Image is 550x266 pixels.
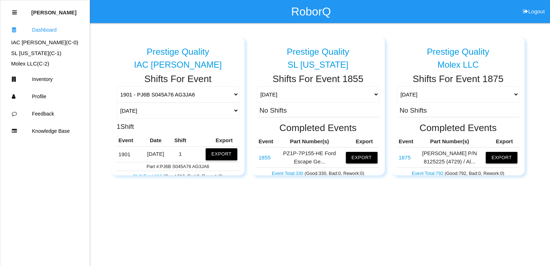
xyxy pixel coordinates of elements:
[397,148,415,168] td: Alma P/N 8125225 (4729) / Alma P/N 8125693 (4739)
[427,47,489,57] h5: Prestige Quality
[257,41,379,70] a: Prestige Quality SL [US_STATE]
[116,146,141,162] td: PJ6B S045A76 AG3JA6
[0,88,90,105] a: Profile
[116,122,134,131] h3: 1 Shift
[116,162,239,171] td: Part #: PJ6B S045A76 AG3JA6
[412,171,444,176] a: Event Total:792
[415,148,484,168] td: [PERSON_NAME] P/N 8125225 (4729) / Al...
[11,39,78,45] a: IAC [PERSON_NAME](C-0)
[116,41,239,70] a: Prestige Quality IAC [PERSON_NAME]
[275,148,344,168] td: PZ1P-7P155-HE Ford Escape Ge...
[397,60,519,69] div: Molex LLC
[399,168,518,176] p: (Good: 792 , Bad: 0 , Rework: 0 )
[116,135,141,146] th: Event
[399,154,411,161] a: 1875
[415,136,484,148] th: Part Number(s)
[11,60,49,67] a: Molex LLC(C-2)
[142,135,170,146] th: Date
[118,172,237,180] p: (Good: 616 , Bad: 0 , Rework: 0 )
[12,4,17,21] div: Close
[257,123,379,133] h2: Completed Events
[399,105,427,114] h3: No Shifts
[170,146,191,162] td: 1
[142,146,170,162] td: [DATE]
[0,21,90,39] a: Dashboard
[258,168,377,176] p: (Good: 330 , Bad: 0 , Rework: 0 )
[257,148,275,168] td: PZ1P-7P155-HE Ford Escape Gear Shift Assy
[170,135,191,146] th: Shift
[397,123,519,133] h2: Completed Events
[0,71,90,88] a: Inventory
[116,74,239,84] h2: Shifts For Event
[287,47,349,57] h5: Prestige Quality
[116,60,239,69] div: IAC [PERSON_NAME]
[484,136,519,148] th: Export
[11,50,61,56] a: SL [US_STATE](C-1)
[147,47,209,57] h5: Prestige Quality
[0,122,90,140] a: Knowledge Base
[257,74,379,84] h2: Shifts For Event 1855
[31,4,77,15] p: Thomas Sontag
[397,41,519,70] a: Prestige Quality Molex LLC
[0,60,90,68] div: Molex LLC's Dashboard
[257,136,275,148] th: Event
[0,49,90,58] div: SL Tennessee's Dashboard
[272,171,304,176] a: Event Total:330
[206,148,237,160] button: Export
[191,135,239,146] th: Export
[346,152,377,163] button: Export
[397,74,519,84] h2: Shifts For Event 1875
[257,60,379,69] div: SL [US_STATE]
[258,154,270,161] a: 1855
[275,136,344,148] th: Part Number(s)
[486,152,517,163] button: Export
[344,136,379,148] th: Export
[0,39,90,47] div: IAC Alma's Dashboard
[397,136,415,148] th: Event
[260,105,287,114] h3: No Shifts
[0,105,90,122] a: Feedback
[133,173,163,179] a: Shift Total:616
